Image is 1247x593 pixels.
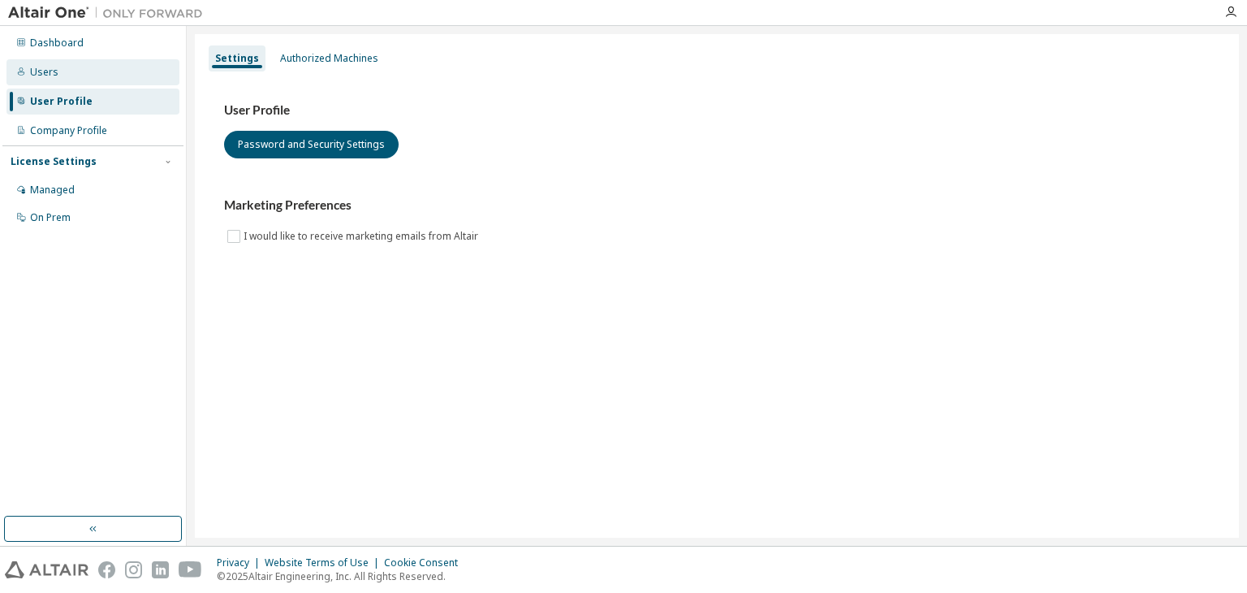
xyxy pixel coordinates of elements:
div: License Settings [11,155,97,168]
div: User Profile [30,95,93,108]
img: facebook.svg [98,561,115,578]
div: Managed [30,184,75,197]
div: Settings [215,52,259,65]
div: Authorized Machines [280,52,378,65]
div: Dashboard [30,37,84,50]
div: Website Terms of Use [265,556,384,569]
img: Altair One [8,5,211,21]
h3: User Profile [224,102,1210,119]
div: Company Profile [30,124,107,137]
label: I would like to receive marketing emails from Altair [244,227,481,246]
div: Users [30,66,58,79]
div: On Prem [30,211,71,224]
h3: Marketing Preferences [224,197,1210,214]
div: Cookie Consent [384,556,468,569]
p: © 2025 Altair Engineering, Inc. All Rights Reserved. [217,569,468,583]
button: Password and Security Settings [224,131,399,158]
div: Privacy [217,556,265,569]
img: instagram.svg [125,561,142,578]
img: youtube.svg [179,561,202,578]
img: linkedin.svg [152,561,169,578]
img: altair_logo.svg [5,561,88,578]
